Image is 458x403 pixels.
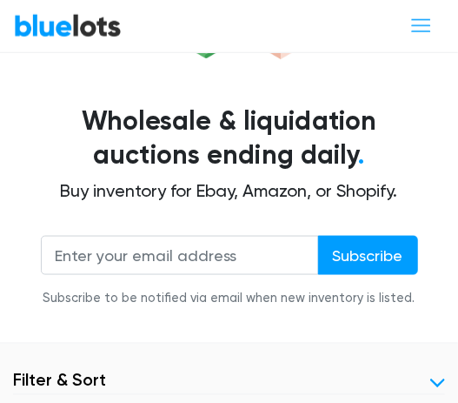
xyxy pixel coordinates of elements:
h3: Filter & Sort [13,370,106,391]
h2: Buy inventory for Ebay, Amazon, or Shopify. [13,180,445,201]
div: Subscribe to be notified via email when new inventory is listed. [41,289,418,308]
h1: Wholesale & liquidation auctions ending daily [13,104,445,174]
a: BlueLots [14,13,122,38]
input: Enter your email address [41,236,319,275]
